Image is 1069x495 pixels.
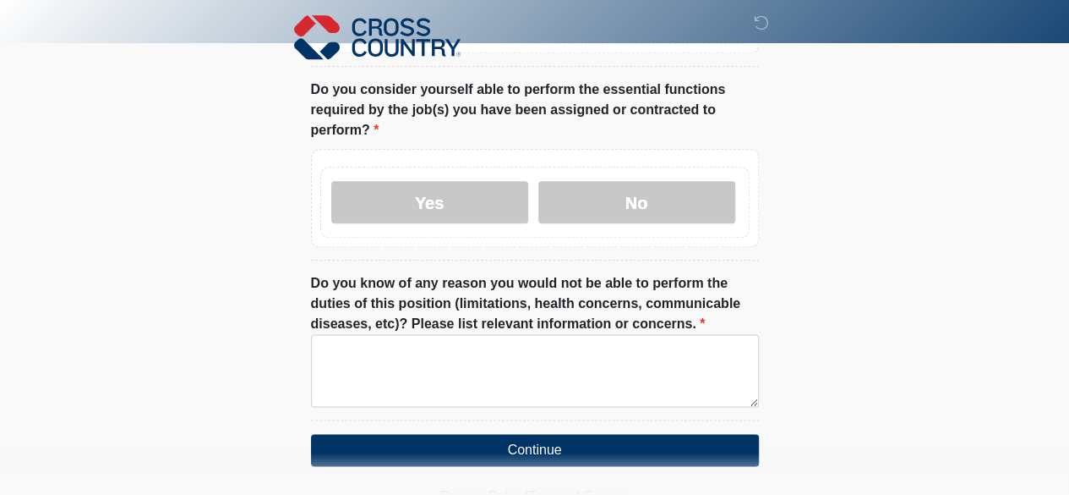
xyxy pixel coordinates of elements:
[311,80,759,140] label: Do you consider yourself able to perform the essential functions required by the job(s) you have ...
[294,13,461,62] img: Cross Country Logo
[538,181,735,223] label: No
[311,273,759,334] label: Do you know of any reason you would not be able to perform the duties of this position (limitatio...
[331,181,528,223] label: Yes
[311,434,759,466] button: Continue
